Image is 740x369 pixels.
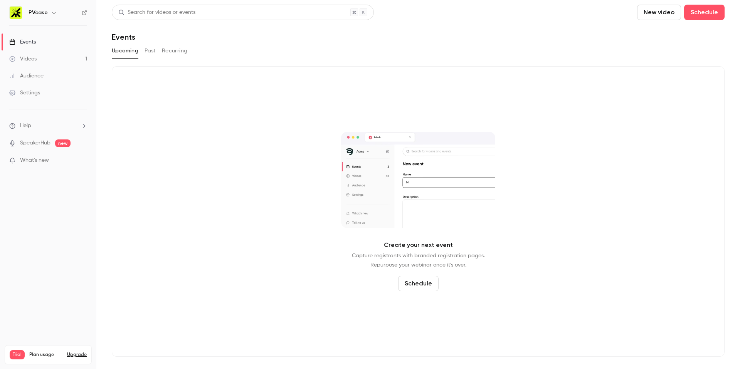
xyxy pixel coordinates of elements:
p: Capture registrants with branded registration pages. Repurpose your webinar once it's over. [352,251,485,270]
div: Settings [9,89,40,97]
div: Audience [9,72,44,80]
span: new [55,139,71,147]
div: Events [9,38,36,46]
button: Past [145,45,156,57]
div: Search for videos or events [118,8,195,17]
span: Help [20,122,31,130]
button: Schedule [398,276,439,291]
span: Trial [10,350,25,359]
h1: Events [112,32,135,42]
button: New video [637,5,681,20]
li: help-dropdown-opener [9,122,87,130]
img: PVcase [10,7,22,19]
button: Recurring [162,45,188,57]
div: Videos [9,55,37,63]
p: Create your next event [384,240,453,250]
button: Schedule [684,5,725,20]
span: What's new [20,156,49,164]
a: SpeakerHub [20,139,50,147]
span: Plan usage [29,352,62,358]
button: Upgrade [67,352,87,358]
button: Upcoming [112,45,138,57]
h6: PVcase [29,9,48,17]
